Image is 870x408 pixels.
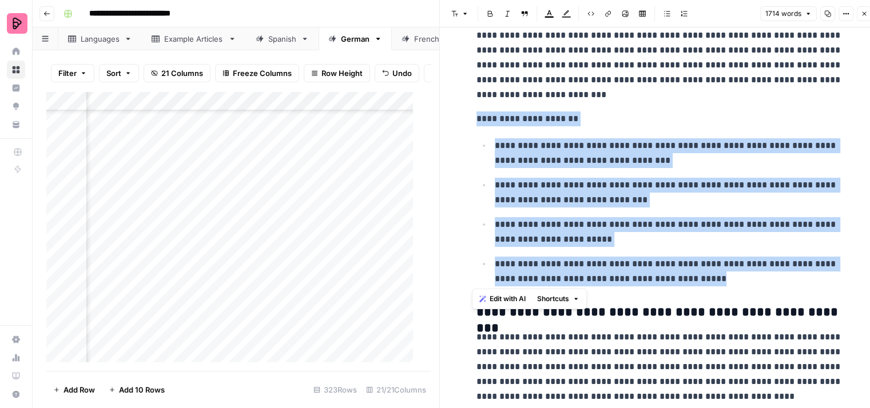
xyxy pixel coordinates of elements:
[7,42,25,61] a: Home
[304,64,370,82] button: Row Height
[233,67,292,79] span: Freeze Columns
[765,9,801,19] span: 1714 words
[392,27,462,50] a: French
[161,67,203,79] span: 21 Columns
[58,27,142,50] a: Languages
[475,291,530,306] button: Edit with AI
[63,384,95,395] span: Add Row
[215,64,299,82] button: Freeze Columns
[7,9,25,38] button: Workspace: Preply
[58,67,77,79] span: Filter
[7,79,25,97] a: Insights
[7,61,25,79] a: Browse
[7,97,25,115] a: Opportunities
[7,385,25,403] button: Help + Support
[760,6,817,21] button: 1714 words
[7,13,27,34] img: Preply Logo
[268,33,296,45] div: Spanish
[142,27,246,50] a: Example Articles
[164,33,224,45] div: Example Articles
[375,64,419,82] button: Undo
[321,67,363,79] span: Row Height
[7,349,25,367] a: Usage
[102,381,172,399] button: Add 10 Rows
[99,64,139,82] button: Sort
[7,367,25,385] a: Learning Hub
[81,33,120,45] div: Languages
[46,381,102,399] button: Add Row
[144,64,210,82] button: 21 Columns
[51,64,94,82] button: Filter
[246,27,319,50] a: Spanish
[319,27,392,50] a: German
[119,384,165,395] span: Add 10 Rows
[414,33,440,45] div: French
[106,67,121,79] span: Sort
[537,294,569,304] span: Shortcuts
[341,33,370,45] div: German
[361,381,431,399] div: 21/21 Columns
[309,381,361,399] div: 323 Rows
[7,115,25,134] a: Your Data
[490,294,526,304] span: Edit with AI
[392,67,412,79] span: Undo
[533,291,584,306] button: Shortcuts
[7,330,25,349] a: Settings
